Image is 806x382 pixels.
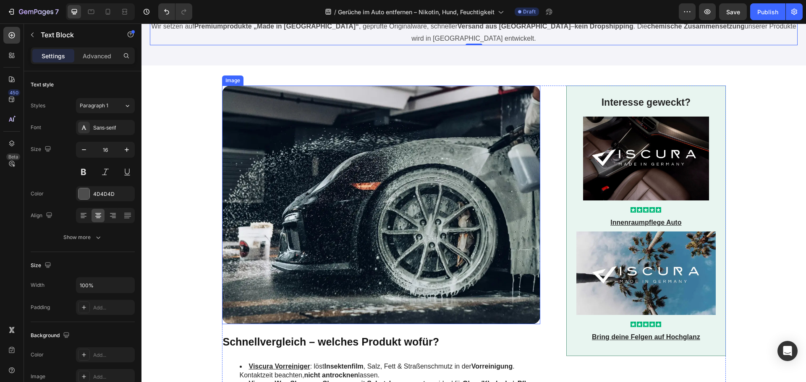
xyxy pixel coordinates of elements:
[98,339,397,356] li: : löst , Salz, Fett & Straßenschmutz in der . Kontaktzeit beachten, lassen.
[435,208,574,292] img: gempages_556740947103187724-e3fa6d49-c140-4f3e-a9bf-71127430d759.webp
[98,356,397,374] li: : – ideal für als bei der Hauptwäsche.
[93,124,133,132] div: Sans-serif
[81,62,399,301] img: Hochdruck spült Vorreiniger von Felge und Front; Viscura Vorreiniger löst Salz, Fett und Bremssta...
[82,53,100,61] div: Image
[321,356,367,364] strong: Glanz/Klarlack
[469,195,540,203] a: Innenraumpflege Auto
[31,230,135,245] button: Show more
[80,102,108,109] span: Paragraph 1
[41,30,112,40] p: Text Block
[777,341,798,361] div: Open Intercom Messenger
[76,98,135,113] button: Paragraph 1
[31,330,71,341] div: Background
[726,8,740,16] span: Save
[83,52,111,60] p: Advanced
[31,351,44,359] div: Color
[158,3,192,20] div: Undo/Redo
[76,278,134,293] input: Auto
[181,356,292,364] strong: Shampoo mit Schutzkomponenten
[719,3,747,20] button: Save
[31,304,50,311] div: Padding
[107,339,169,346] a: Viscura Vorreiniger
[183,339,222,346] strong: Insektenfilm
[98,356,396,372] strong: Pflege & Glanzbooster
[31,102,45,109] div: Styles
[750,3,785,20] button: Publish
[3,3,63,20] button: 7
[93,190,133,198] div: 4D4D4D
[31,281,44,289] div: Width
[436,73,573,86] p: Interesse geweckt?
[330,339,371,346] strong: Vorreinigung
[81,311,399,326] h2: Schnellvergleich – welches Produkt wofür?
[31,210,54,221] div: Align
[55,7,59,17] p: 7
[523,8,536,16] span: Draft
[6,153,20,160] div: Beta
[93,304,133,312] div: Add...
[338,8,495,16] span: Gerüche im Auto entfernen – Nikotin, Hund, Feuchtigkeit
[31,124,41,131] div: Font
[31,373,45,380] div: Image
[757,8,778,16] div: Publish
[31,260,53,271] div: Size
[93,373,133,381] div: Add...
[31,81,54,88] div: Text style
[31,190,44,197] div: Color
[435,93,574,177] img: gempages_556740947103187724-f9a9ee19-57b3-412a-b684-69554ddd50f4.webp
[450,310,559,317] a: Bring deine Felgen auf Hochglanz
[141,23,806,382] iframe: Design area
[63,233,102,242] div: Show more
[107,356,180,364] a: Viscura Wax Shampoo
[42,52,65,60] p: Settings
[8,89,20,96] div: 450
[93,351,133,359] div: Add...
[31,144,53,155] div: Size
[334,8,336,16] span: /
[162,348,217,355] strong: nicht antrocknen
